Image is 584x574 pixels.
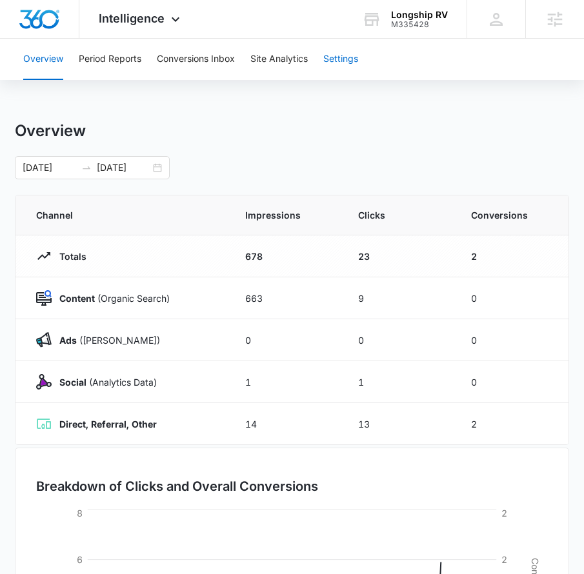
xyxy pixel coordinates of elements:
[15,121,86,141] h1: Overview
[34,34,142,44] div: Domain: [DOMAIN_NAME]
[250,39,308,80] button: Site Analytics
[323,39,358,80] button: Settings
[35,75,45,85] img: tab_domain_overview_orange.svg
[230,403,343,445] td: 14
[230,319,343,361] td: 0
[52,292,170,305] p: (Organic Search)
[99,12,165,25] span: Intelligence
[77,554,83,565] tspan: 6
[52,333,160,347] p: ([PERSON_NAME])
[59,335,77,346] strong: Ads
[143,76,217,84] div: Keywords by Traffic
[77,508,83,519] tspan: 8
[343,361,456,403] td: 1
[23,39,63,80] button: Overview
[471,208,548,222] span: Conversions
[230,277,343,319] td: 663
[343,277,456,319] td: 9
[36,290,52,306] img: Content
[343,403,456,445] td: 13
[81,163,92,173] span: to
[391,10,448,20] div: account name
[36,208,215,222] span: Channel
[36,21,63,31] div: v 4.0.25
[128,75,139,85] img: tab_keywords_by_traffic_grey.svg
[391,20,448,29] div: account id
[79,39,141,80] button: Period Reports
[36,332,52,348] img: Ads
[59,377,86,388] strong: Social
[21,21,31,31] img: logo_orange.svg
[52,375,157,389] p: (Analytics Data)
[343,319,456,361] td: 0
[21,34,31,44] img: website_grey.svg
[456,319,569,361] td: 0
[456,403,569,445] td: 2
[343,235,456,277] td: 23
[23,161,76,175] input: Start date
[230,361,343,403] td: 1
[97,161,150,175] input: End date
[59,419,157,430] strong: Direct, Referral, Other
[52,250,86,263] p: Totals
[49,76,116,84] div: Domain Overview
[230,235,343,277] td: 678
[245,208,327,222] span: Impressions
[358,208,440,222] span: Clicks
[501,554,507,565] tspan: 2
[59,293,95,304] strong: Content
[456,361,569,403] td: 0
[81,163,92,173] span: swap-right
[456,277,569,319] td: 0
[36,477,318,496] h3: Breakdown of Clicks and Overall Conversions
[456,235,569,277] td: 2
[157,39,235,80] button: Conversions Inbox
[36,374,52,390] img: Social
[501,508,507,519] tspan: 2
